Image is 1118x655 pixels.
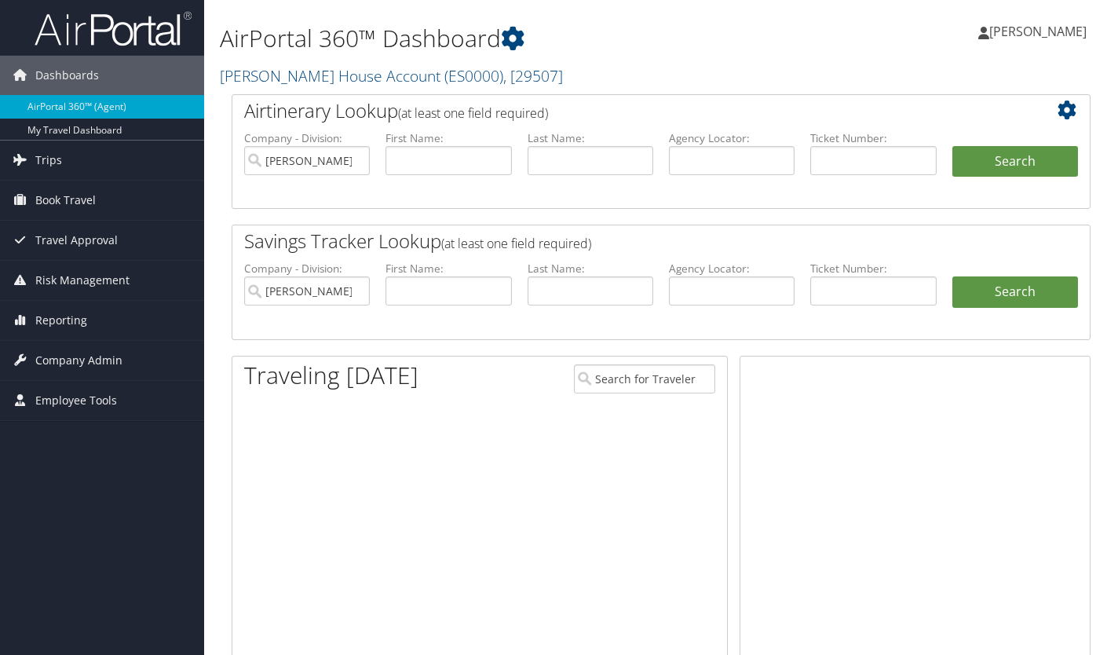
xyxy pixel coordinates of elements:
[35,341,122,380] span: Company Admin
[978,8,1102,55] a: [PERSON_NAME]
[35,261,130,300] span: Risk Management
[385,261,511,276] label: First Name:
[669,261,795,276] label: Agency Locator:
[244,359,418,392] h1: Traveling [DATE]
[503,65,563,86] span: , [ 29507 ]
[989,23,1087,40] span: [PERSON_NAME]
[244,261,370,276] label: Company - Division:
[810,261,936,276] label: Ticket Number:
[669,130,795,146] label: Agency Locator:
[35,301,87,340] span: Reporting
[220,22,808,55] h1: AirPortal 360™ Dashboard
[244,130,370,146] label: Company - Division:
[574,364,715,393] input: Search for Traveler
[244,97,1007,124] h2: Airtinerary Lookup
[220,65,563,86] a: [PERSON_NAME] House Account
[35,181,96,220] span: Book Travel
[35,141,62,180] span: Trips
[528,261,653,276] label: Last Name:
[444,65,503,86] span: ( ES0000 )
[35,221,118,260] span: Travel Approval
[35,381,117,420] span: Employee Tools
[398,104,548,122] span: (at least one field required)
[244,228,1007,254] h2: Savings Tracker Lookup
[385,130,511,146] label: First Name:
[952,276,1078,308] a: Search
[952,146,1078,177] button: Search
[35,56,99,95] span: Dashboards
[35,10,192,47] img: airportal-logo.png
[528,130,653,146] label: Last Name:
[810,130,936,146] label: Ticket Number:
[244,276,370,306] input: search accounts
[441,235,591,252] span: (at least one field required)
